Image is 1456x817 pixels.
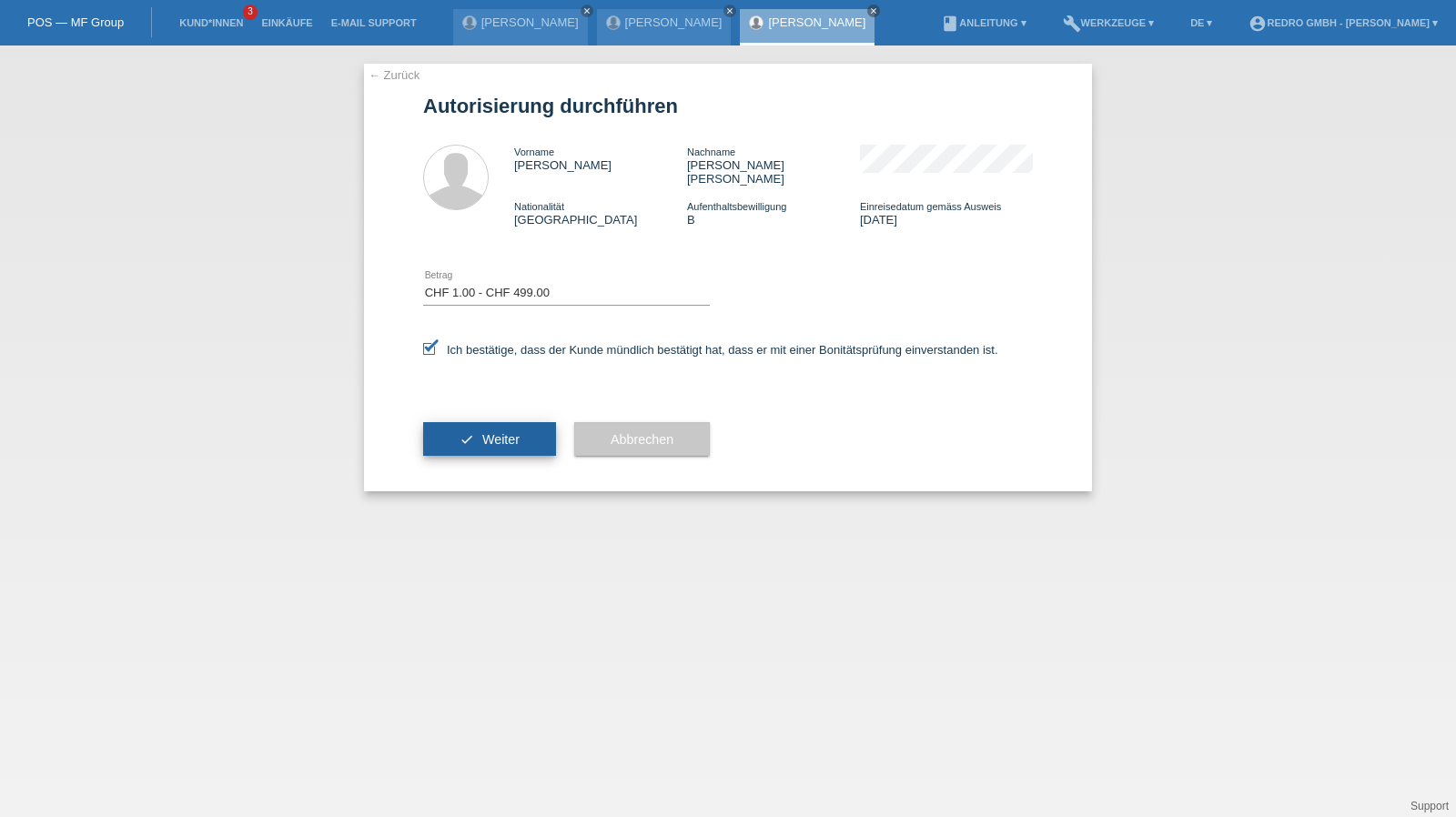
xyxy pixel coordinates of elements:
i: close [869,6,878,15]
span: Einreisedatum gemäss Ausweis [860,201,1001,212]
div: [GEOGRAPHIC_DATA] [514,199,687,227]
a: POS — MF Group [27,15,124,29]
a: DE ▾ [1181,17,1221,28]
i: book [941,15,959,33]
a: buildWerkzeuge ▾ [1054,17,1164,28]
label: Ich bestätige, dass der Kunde mündlich bestätigt hat, dass er mit einer Bonitätsprüfung einversta... [423,343,998,357]
h1: Autorisierung durchführen [423,95,1033,117]
span: 3 [243,5,258,20]
button: Abbrechen [574,422,710,457]
span: Nachname [687,146,735,157]
div: [PERSON_NAME] [PERSON_NAME] [687,145,860,186]
span: Vorname [514,146,554,157]
a: close [581,5,593,17]
a: close [867,5,880,17]
a: [PERSON_NAME] [768,15,865,29]
i: build [1063,15,1081,33]
a: ← Zurück [369,68,420,82]
div: [DATE] [860,199,1033,227]
span: Nationalität [514,201,564,212]
i: close [582,6,591,15]
a: close [723,5,736,17]
button: check Weiter [423,422,556,457]
a: Einkäufe [252,17,321,28]
a: [PERSON_NAME] [625,15,723,29]
i: close [725,6,734,15]
div: B [687,199,860,227]
a: Kund*innen [170,17,252,28]
i: check [460,432,474,447]
a: E-Mail Support [322,17,426,28]
i: account_circle [1249,15,1267,33]
a: bookAnleitung ▾ [932,17,1035,28]
a: [PERSON_NAME] [481,15,579,29]
a: account_circleRedro GmbH - [PERSON_NAME] ▾ [1239,17,1447,28]
span: Weiter [482,432,520,447]
span: Abbrechen [611,432,673,447]
a: Support [1410,800,1449,812]
span: Aufenthaltsbewilligung [687,201,786,212]
div: [PERSON_NAME] [514,145,687,172]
